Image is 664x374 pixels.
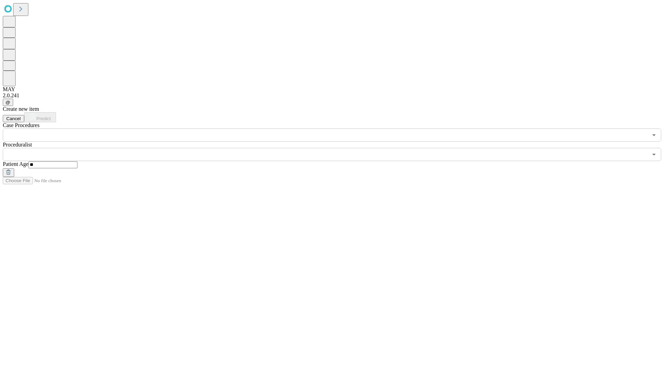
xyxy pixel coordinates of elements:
[24,112,56,122] button: Predict
[3,106,39,112] span: Create new item
[3,92,661,99] div: 2.0.241
[36,116,50,121] span: Predict
[3,86,661,92] div: MAY
[6,116,21,121] span: Cancel
[649,150,659,159] button: Open
[3,115,24,122] button: Cancel
[649,130,659,140] button: Open
[3,161,28,167] span: Patient Age
[6,100,10,105] span: @
[3,122,39,128] span: Scheduled Procedure
[3,99,13,106] button: @
[3,142,32,148] span: Proceduralist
